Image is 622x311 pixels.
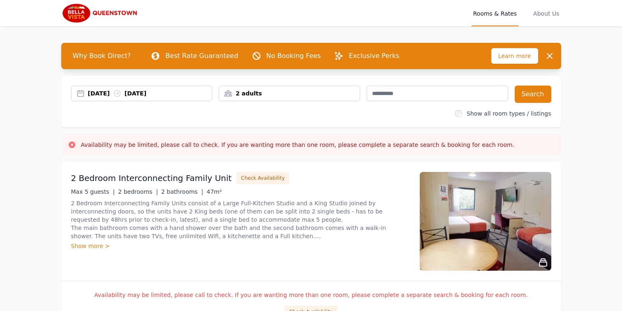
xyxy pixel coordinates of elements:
div: Show more > [71,242,410,250]
div: [DATE] [DATE] [88,89,212,97]
span: Why Book Direct? [66,48,138,64]
span: 2 bedrooms | [118,188,158,195]
span: Max 5 guests | [71,188,115,195]
button: Check Availability [236,172,289,184]
button: Search [515,86,551,103]
img: Bella Vista Queenstown [61,3,140,23]
h3: 2 Bedroom Interconnecting Family Unit [71,172,232,184]
div: 2 adults [219,89,360,97]
span: 47m² [207,188,222,195]
label: Show all room types / listings [467,110,551,117]
span: Learn more [491,48,538,64]
p: No Booking Fees [266,51,321,61]
p: Best Rate Guaranteed [165,51,238,61]
p: Availability may be limited, please call to check. If you are wanting more than one room, please ... [71,291,551,299]
span: 2 bathrooms | [161,188,203,195]
p: Exclusive Perks [349,51,399,61]
p: 2 Bedroom Interconnecting Family Units consist of a Large Full-Kitchen Studio and a King Studio j... [71,199,410,240]
h3: Availability may be limited, please call to check. If you are wanting more than one room, please ... [81,141,515,149]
